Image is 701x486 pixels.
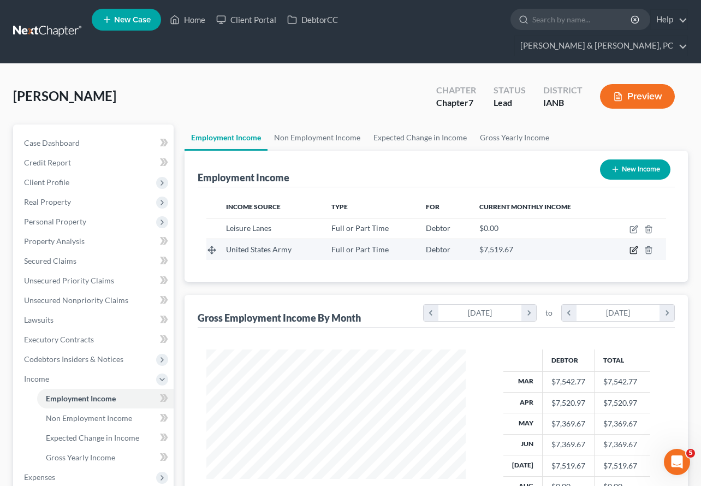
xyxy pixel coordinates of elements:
[226,245,292,254] span: United States Army
[24,354,123,364] span: Codebtors Insiders & Notices
[503,434,543,455] th: Jun
[551,439,585,450] div: $7,369.67
[600,84,675,109] button: Preview
[24,177,69,187] span: Client Profile
[46,413,132,423] span: Non Employment Income
[24,315,54,324] span: Lawsuits
[543,97,583,109] div: IANB
[13,88,116,104] span: [PERSON_NAME]
[426,223,450,233] span: Debtor
[211,10,282,29] a: Client Portal
[15,310,174,330] a: Lawsuits
[595,371,650,392] td: $7,542.77
[15,330,174,349] a: Executory Contracts
[551,460,585,471] div: $7,519.67
[595,434,650,455] td: $7,369.67
[424,305,438,321] i: chevron_left
[543,84,583,97] div: District
[551,398,585,408] div: $7,520.97
[24,158,71,167] span: Credit Report
[198,171,289,184] div: Employment Income
[226,203,281,211] span: Income Source
[686,449,695,458] span: 5
[426,203,439,211] span: For
[24,217,86,226] span: Personal Property
[15,153,174,173] a: Credit Report
[436,97,476,109] div: Chapter
[46,433,139,442] span: Expected Change in Income
[331,245,389,254] span: Full or Part Time
[37,448,174,467] a: Gross Yearly Income
[24,236,85,246] span: Property Analysis
[331,223,389,233] span: Full or Part Time
[595,413,650,434] td: $7,369.67
[24,256,76,265] span: Secured Claims
[503,392,543,413] th: Apr
[282,10,343,29] a: DebtorCC
[651,10,687,29] a: Help
[479,203,571,211] span: Current Monthly Income
[46,453,115,462] span: Gross Yearly Income
[494,97,526,109] div: Lead
[331,203,348,211] span: Type
[37,408,174,428] a: Non Employment Income
[595,392,650,413] td: $7,520.97
[226,223,271,233] span: Leisure Lanes
[198,311,361,324] div: Gross Employment Income By Month
[577,305,660,321] div: [DATE]
[515,36,687,56] a: [PERSON_NAME] & [PERSON_NAME], PC
[503,371,543,392] th: Mar
[479,223,498,233] span: $0.00
[24,138,80,147] span: Case Dashboard
[37,428,174,448] a: Expected Change in Income
[46,394,116,403] span: Employment Income
[551,376,585,387] div: $7,542.77
[15,133,174,153] a: Case Dashboard
[543,349,595,371] th: Debtor
[24,295,128,305] span: Unsecured Nonpriority Claims
[185,125,268,151] a: Employment Income
[426,245,450,254] span: Debtor
[15,232,174,251] a: Property Analysis
[551,418,585,429] div: $7,369.67
[600,159,670,180] button: New Income
[436,84,476,97] div: Chapter
[494,84,526,97] div: Status
[24,197,71,206] span: Real Property
[438,305,522,321] div: [DATE]
[24,276,114,285] span: Unsecured Priority Claims
[15,251,174,271] a: Secured Claims
[503,413,543,434] th: May
[595,349,650,371] th: Total
[468,97,473,108] span: 7
[24,472,55,482] span: Expenses
[37,389,174,408] a: Employment Income
[521,305,536,321] i: chevron_right
[664,449,690,475] iframe: Intercom live chat
[660,305,674,321] i: chevron_right
[473,125,556,151] a: Gross Yearly Income
[114,16,151,24] span: New Case
[24,335,94,344] span: Executory Contracts
[562,305,577,321] i: chevron_left
[503,455,543,476] th: [DATE]
[367,125,473,151] a: Expected Change in Income
[24,374,49,383] span: Income
[164,10,211,29] a: Home
[15,271,174,291] a: Unsecured Priority Claims
[545,307,553,318] span: to
[532,9,632,29] input: Search by name...
[595,455,650,476] td: $7,519.67
[479,245,513,254] span: $7,519.67
[15,291,174,310] a: Unsecured Nonpriority Claims
[268,125,367,151] a: Non Employment Income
